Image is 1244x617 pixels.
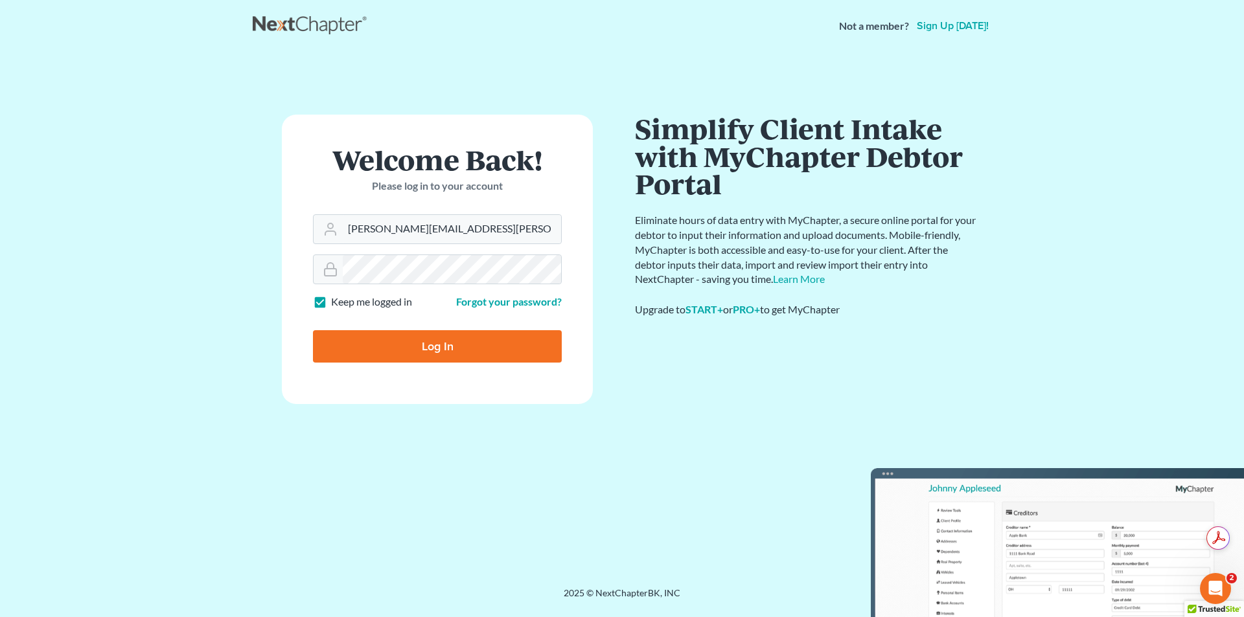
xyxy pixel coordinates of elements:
a: Sign up [DATE]! [914,21,991,31]
h1: Welcome Back! [313,146,562,174]
a: PRO+ [733,303,760,315]
div: Upgrade to or to get MyChapter [635,302,978,317]
a: Learn More [773,273,825,285]
a: Forgot your password? [456,295,562,308]
a: START+ [685,303,723,315]
span: 2 [1227,573,1237,583]
iframe: Intercom live chat [1200,573,1231,604]
p: Please log in to your account [313,179,562,194]
div: 2025 © NextChapterBK, INC [253,587,991,610]
strong: Not a member? [839,19,909,34]
input: Log In [313,330,562,363]
input: Email Address [343,215,561,243]
label: Keep me logged in [331,295,412,309]
h1: Simplify Client Intake with MyChapter Debtor Portal [635,115,978,197]
p: Eliminate hours of data entry with MyChapter, a secure online portal for your debtor to input the... [635,213,978,287]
